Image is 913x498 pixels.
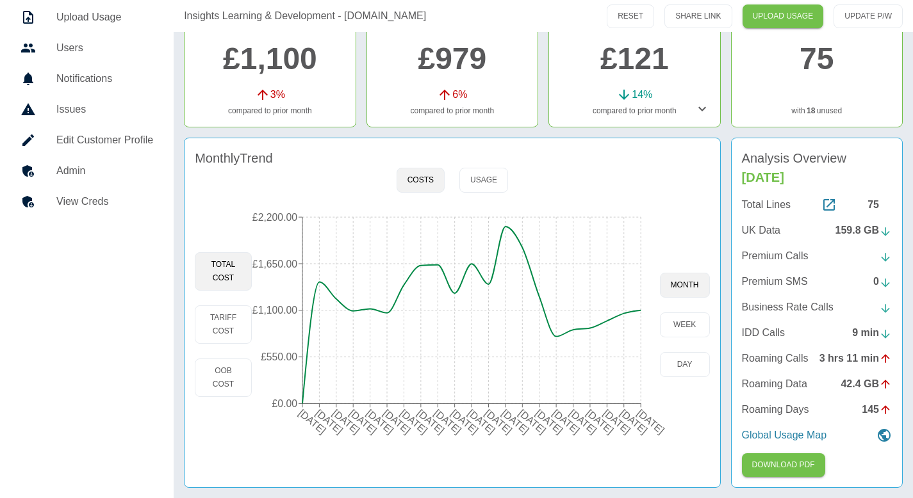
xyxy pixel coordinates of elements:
[632,87,652,102] p: 14 %
[800,42,834,76] a: 75
[841,376,892,392] div: 42.4 GB
[432,407,463,436] tspan: [DATE]
[862,402,892,417] div: 145
[742,149,892,187] h4: Analysis Overview
[261,351,297,362] tspan: £550.00
[516,407,548,436] tspan: [DATE]
[272,398,297,409] tspan: £0.00
[742,274,808,289] p: Premium SMS
[618,407,649,436] tspan: [DATE]
[56,10,153,25] h5: Upload Usage
[10,125,163,156] a: Edit Customer Profile
[270,87,285,102] p: 3 %
[56,71,153,86] h5: Notifications
[195,149,273,168] h4: Monthly Trend
[377,105,527,116] p: compared to prior month
[364,407,395,436] tspan: [DATE]
[742,351,892,366] a: Roaming Calls3 hrs 11 min
[584,407,616,436] tspan: [DATE]
[418,42,486,76] a: £979
[195,305,252,344] button: Tariff Cost
[742,428,827,443] p: Global Usage Map
[742,300,892,315] a: Business Rate Calls
[448,407,480,436] tspan: [DATE]
[10,33,163,63] a: Users
[807,105,815,116] a: 18
[195,252,252,291] button: Total Cost
[184,8,426,24] a: Insights Learning & Development - [DOMAIN_NAME]
[567,407,598,436] tspan: [DATE]
[873,274,892,289] div: 0
[742,248,892,264] a: Premium Calls
[398,407,429,436] tspan: [DATE]
[550,407,582,436] tspan: [DATE]
[660,312,710,337] button: week
[601,407,632,436] tspan: [DATE]
[742,223,892,238] a: UK Data159.8 GB
[742,197,791,213] p: Total Lines
[252,212,297,223] tspan: £2,200.00
[330,407,361,436] tspan: [DATE]
[742,197,892,213] a: Total Lines75
[635,407,666,436] tspan: [DATE]
[10,186,163,217] a: View Creds
[742,223,780,238] p: UK Data
[742,274,892,289] a: Premium SMS0
[607,4,654,28] button: RESET
[500,407,531,436] tspan: [DATE]
[56,133,153,148] h5: Edit Customer Profile
[742,300,834,315] p: Business Rate Calls
[223,42,317,76] a: £1,100
[742,325,892,341] a: IDD Calls9 min
[381,407,413,436] tspan: [DATE]
[10,156,163,186] a: Admin
[466,407,497,436] tspan: [DATE]
[252,305,297,316] tspan: £1,100.00
[56,40,153,56] h5: Users
[459,168,508,193] button: Usage
[742,248,809,264] p: Premium Calls
[742,170,784,184] span: [DATE]
[660,352,710,377] button: day
[660,273,710,298] button: month
[313,407,345,436] tspan: [DATE]
[834,4,903,28] button: UPDATE P/W
[742,402,809,417] p: Roaming Days
[397,168,445,193] button: Costs
[742,428,892,443] a: Global Usage Map
[533,407,564,436] tspan: [DATE]
[195,105,345,116] p: compared to prior month
[482,407,514,436] tspan: [DATE]
[819,351,892,366] div: 3 hrs 11 min
[10,2,163,33] a: Upload Usage
[297,407,328,436] tspan: [DATE]
[195,358,252,397] button: OOB Cost
[56,163,153,179] h5: Admin
[664,4,732,28] button: SHARE LINK
[10,94,163,125] a: Issues
[835,223,892,238] div: 159.8 GB
[56,194,153,209] h5: View Creds
[868,197,892,213] div: 75
[742,402,892,417] a: Roaming Days145
[743,4,824,28] a: UPLOAD USAGE
[742,105,892,116] p: with unused
[742,325,786,341] p: IDD Calls
[252,259,297,269] tspan: £1,650.00
[56,102,153,117] h5: Issues
[415,407,446,436] tspan: [DATE]
[600,42,669,76] a: £121
[347,407,379,436] tspan: [DATE]
[742,453,825,477] button: Click here to download the most recent invoice. If the current month’s invoice is unavailable, th...
[10,63,163,94] a: Notifications
[742,376,807,392] p: Roaming Data
[742,376,892,392] a: Roaming Data42.4 GB
[852,325,892,341] div: 9 min
[742,351,809,366] p: Roaming Calls
[452,87,467,102] p: 6 %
